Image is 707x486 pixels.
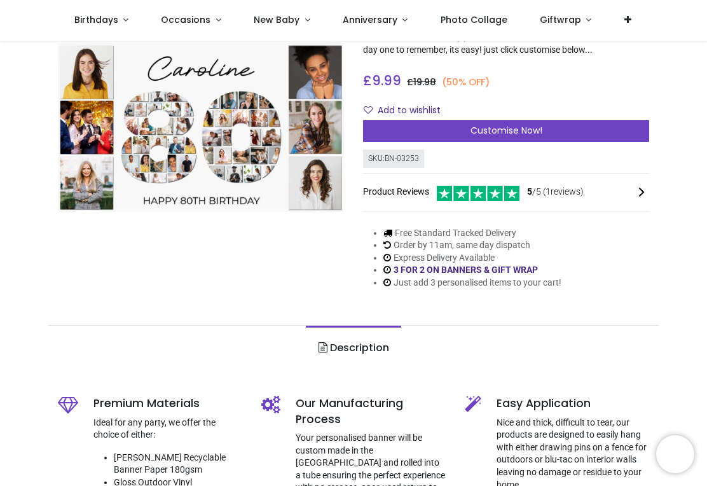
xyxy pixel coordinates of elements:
span: Birthdays [74,13,118,26]
p: Ideal for any party, we offer the choice of either: [93,417,242,441]
span: Photo Collage [441,13,507,26]
button: Add to wishlistAdd to wishlist [363,100,451,121]
small: (50% OFF) [442,76,490,89]
span: Customise Now! [470,124,542,137]
div: SKU: BN-03253 [363,149,424,168]
span: New Baby [254,13,299,26]
div: Product Reviews [363,184,649,201]
li: [PERSON_NAME] Recyclable Banner Paper 180gsm [114,452,242,476]
li: Just add 3 personalised items to your cart! [383,277,561,289]
li: Free Standard Tracked Delivery [383,227,561,240]
span: 5 [527,186,532,197]
span: Anniversary [343,13,397,26]
p: Personalised eco-friendly premium banner available in 8 sizes. Make the day one to remember, its ... [363,31,649,56]
span: /5 ( 1 reviews) [527,186,584,198]
h5: Our Manufacturing Process [296,396,446,427]
span: Occasions [161,13,210,26]
span: Giftwrap [540,13,581,26]
li: Order by 11am, same day dispatch [383,239,561,252]
li: Express Delivery Available [383,252,561,265]
span: 9.99 [372,71,401,90]
span: £ [363,71,401,90]
i: Add to wishlist [364,106,373,115]
h5: Premium Materials [93,396,242,412]
a: Description [306,326,401,370]
a: 3 FOR 2 ON BANNERS & GIFT WRAP [394,265,538,275]
iframe: Brevo live chat [656,435,694,473]
img: Personalised 80th Birthday Photo Banner - Add Photos - Custom Text [58,44,344,212]
h5: Easy Application [497,396,649,412]
span: 19.98 [413,76,436,88]
span: £ [407,76,436,88]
